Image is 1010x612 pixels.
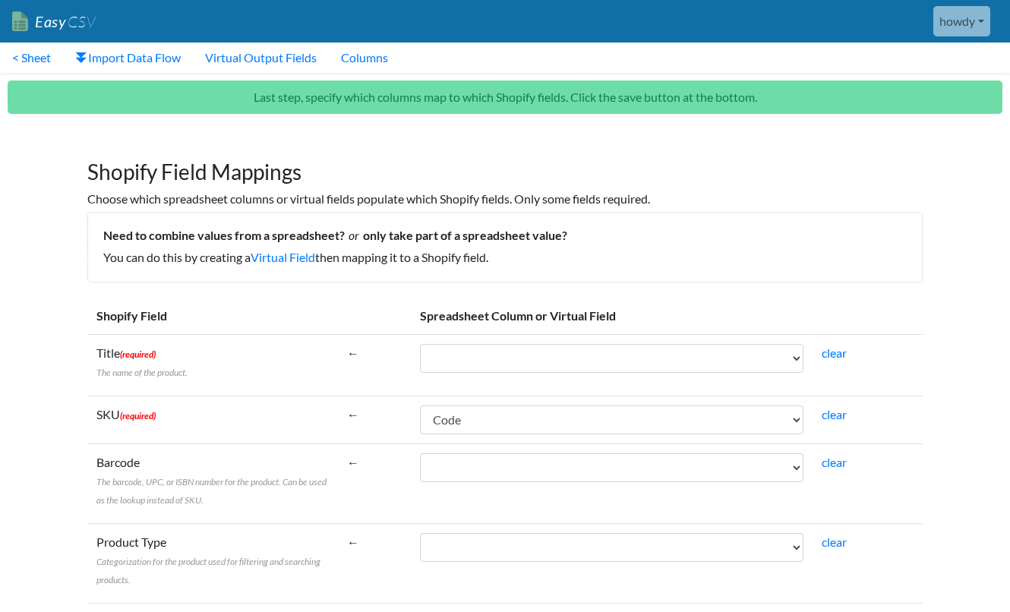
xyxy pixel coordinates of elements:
[87,191,923,206] h6: Choose which spreadsheet columns or virtual fields populate which Shopify fields. Only some field...
[411,298,923,335] th: Spreadsheet Column or Virtual Field
[946,551,995,597] iframe: chat widget
[822,345,847,360] a: clear
[96,556,320,585] span: Categorization for the product used for filtering and searching products.
[345,228,363,242] i: or
[87,298,338,335] th: Shopify Field
[96,533,329,588] label: Product Type
[822,535,847,549] a: clear
[96,344,188,380] label: Title
[87,144,923,185] h1: Shopify Field Mappings
[338,396,411,443] td: ←
[103,248,907,267] p: You can do this by creating a then mapping it to a Shopify field.
[103,228,907,242] h5: Need to combine values from a spreadsheet? only take part of a spreadsheet value?
[120,410,156,421] span: (required)
[338,443,411,523] td: ←
[338,334,411,396] td: ←
[933,6,990,36] a: howdy
[96,476,327,506] span: The barcode, UPC, or ISBN number for the product. Can be used as the lookup instead of SKU.
[120,349,156,360] span: (required)
[96,453,329,508] label: Barcode
[96,367,188,378] span: The name of the product.
[66,12,96,31] span: CSV
[8,80,1002,114] p: Last step, specify which columns map to which Shopify fields. Click the save button at the bottom.
[251,250,315,264] a: Virtual Field
[12,6,96,37] a: EasyCSV
[193,43,329,73] a: Virtual Output Fields
[96,405,156,424] label: SKU
[822,455,847,469] a: clear
[329,43,400,73] a: Columns
[63,43,193,73] a: Import Data Flow
[338,523,411,603] td: ←
[822,407,847,421] a: clear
